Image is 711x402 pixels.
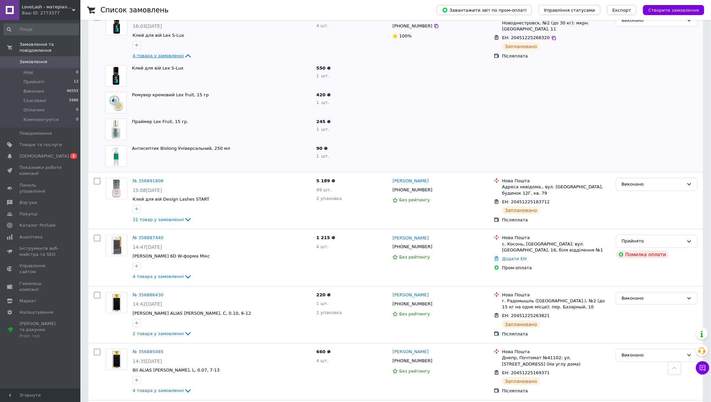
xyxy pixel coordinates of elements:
span: Маркет [19,298,37,304]
span: 2 упаковка [316,196,342,201]
span: [PHONE_NUMBER] [393,23,432,28]
button: Створити замовлення [643,5,704,15]
a: Клей для вій Lex S-Lux [132,66,184,71]
button: Управління статусами [539,5,600,15]
span: 0 [76,70,78,76]
img: Фото товару [106,14,127,35]
span: 4 шт. [316,23,329,28]
span: ЕН: 20451225169371 [502,370,550,375]
span: 46593 [67,88,78,94]
img: Фото товару [106,293,127,313]
span: 16:03[DATE] [133,23,162,29]
div: с. Косонь, [GEOGRAPHIC_DATA]: вул. [GEOGRAPHIC_DATA], 16, біля відділення №1 [502,241,611,253]
span: Нові [23,70,33,76]
a: [PERSON_NAME] ALIAS [PERSON_NAME], C, 0.10, 6-12 [133,311,251,316]
span: 1 шт. [316,301,329,306]
a: Фото товару [106,292,127,313]
span: Управління сайтом [19,263,62,275]
img: Фото товару [105,92,126,113]
span: 5986 [69,98,78,104]
span: 550 ₴ [316,66,331,71]
span: 90 ₴ [316,146,328,151]
div: Адреса невідома., вул. [GEOGRAPHIC_DATA], будинок 12Г, кв. 79 [502,184,611,196]
span: Клей для вій Lex S-Lux [133,33,184,38]
span: Без рейтингу [399,197,430,202]
a: [PERSON_NAME] [393,292,429,298]
span: Прийняті [23,79,44,85]
a: [PERSON_NAME] 6D W-форма Мікс [133,254,210,259]
span: 4 товара у замовленні [133,388,184,393]
span: [PHONE_NUMBER] [393,244,432,249]
span: 4 товара у замовленні [133,274,184,279]
div: Виконано [622,295,684,302]
span: LoveLash - матеріали для LASH LAMI BROW майстрів [22,4,72,10]
span: 14:35[DATE] [133,359,162,364]
span: ЕН: 20451225183712 [502,199,550,204]
span: Без рейтингу [399,369,430,374]
span: Управління статусами [544,8,595,13]
span: Налаштування [19,309,54,315]
a: 4 товара у замовленні [133,274,192,279]
a: Антисептик Biolong Універсальний, 250 мл [132,146,230,151]
span: Скасовані [23,98,46,104]
a: Вії ALIAS [PERSON_NAME], L, 0.07, 7-13 [133,368,220,373]
div: Виконано [622,181,684,188]
span: 1 шт. [316,154,329,159]
span: Панель управління [19,182,62,194]
div: Післяплата [502,53,611,59]
div: Заплановано [502,206,540,214]
span: 100% [399,33,412,38]
input: Пошук [3,23,79,35]
span: Без рейтингу [399,255,430,260]
span: ЕН: 20451225268320 [502,35,550,40]
span: 14:47[DATE] [133,244,162,250]
div: Післяплата [502,388,611,394]
span: 49 шт. [316,187,331,192]
span: Виконані [23,88,44,94]
a: № 356891808 [133,178,163,183]
span: Показники роботи компанії [19,165,62,177]
span: 15:08[DATE] [133,188,162,193]
span: 14:42[DATE] [133,301,162,307]
span: [PERSON_NAME] та рахунки [19,321,62,339]
a: [PERSON_NAME] [393,178,429,184]
span: 31 товар у замовленні [133,217,184,222]
img: Фото товару [106,235,127,256]
span: 13 [74,79,78,85]
span: Повідомлення [19,130,52,136]
a: Ремувер кремовий Lex fruit, 15 гр [132,92,209,97]
div: Післяплата [502,331,611,337]
span: Інструменти веб-майстра та SEO [19,245,62,258]
div: Заплановано [502,320,540,328]
a: № 356885085 [133,349,163,354]
span: 660 ₴ [316,349,331,354]
span: 220 ₴ [316,292,331,297]
span: [DEMOGRAPHIC_DATA] [19,153,69,159]
button: Чат з покупцем [696,361,709,375]
div: Виконано [622,17,684,24]
a: Фото товару [106,178,127,199]
span: 1 шт. [316,100,329,105]
div: Днепр, Почтомат №41102: ул. [STREET_ADDRESS] (На углу дома) [502,355,611,367]
div: Новоднестровск, №2 (до 30 кг): мкрн. [GEOGRAPHIC_DATA], 11 [502,20,611,32]
img: Фото товару [105,146,126,167]
span: Каталог ProSale [19,222,56,228]
span: [PHONE_NUMBER] [393,358,432,363]
span: Оплачені [23,107,45,113]
a: Фото товару [106,349,127,370]
span: Аналітика [19,234,43,240]
h1: Список замовлень [100,6,168,14]
div: Помилка оплати [616,250,669,259]
span: 0 [76,117,78,123]
span: Товари та послуги [19,142,62,148]
span: Замовлення та повідомлення [19,41,80,54]
img: Фото товару [106,349,127,370]
div: Нова Пошта [502,349,611,355]
div: Нова Пошта [502,235,611,241]
a: 4 товара у замовленні [133,53,192,58]
span: ЕН: 20451225263821 [502,313,550,318]
a: [PERSON_NAME] [393,235,429,241]
span: 4 шт. [316,244,329,249]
